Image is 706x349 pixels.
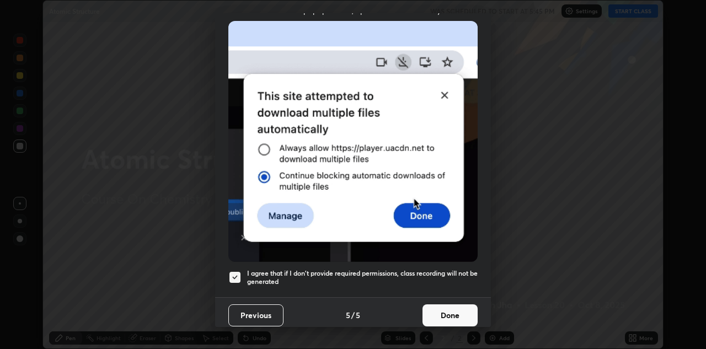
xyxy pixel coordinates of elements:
img: downloads-permission-blocked.gif [228,21,478,262]
h4: 5 [346,309,350,321]
h4: / [351,309,355,321]
h5: I agree that if I don't provide required permissions, class recording will not be generated [247,269,478,286]
h4: 5 [356,309,360,321]
button: Done [422,304,478,326]
button: Previous [228,304,284,326]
